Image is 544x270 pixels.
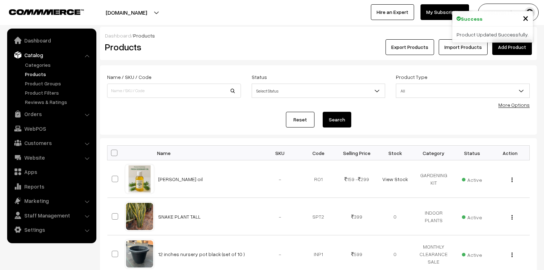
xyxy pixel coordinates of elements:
[299,198,338,235] td: SPT2
[107,84,241,98] input: Name / SKU / Code
[9,223,94,236] a: Settings
[338,146,376,160] th: Selling Price
[105,32,532,39] div: /
[81,4,172,21] button: [DOMAIN_NAME]
[386,39,434,55] button: Export Products
[9,7,71,16] a: COMMMERCE
[9,151,94,164] a: Website
[338,198,376,235] td: 399
[396,73,427,81] label: Product Type
[512,215,513,220] img: Menu
[420,4,469,20] a: My Subscription
[478,4,539,21] button: Pasumai Thotta…
[371,4,414,20] a: Hire an Expert
[158,214,201,220] a: SNAKE PLANT TALL
[23,80,94,87] a: Product Groups
[523,12,529,23] button: Close
[9,180,94,193] a: Reports
[299,146,338,160] th: Code
[492,39,532,55] a: Add Product
[453,146,491,160] th: Status
[491,146,530,160] th: Action
[23,98,94,106] a: Reviews & Ratings
[338,160,376,198] td: 159 - 299
[414,198,453,235] td: INDOOR PLANTS
[9,107,94,120] a: Orders
[9,209,94,222] a: Staff Management
[105,32,131,39] a: Dashboard
[107,73,151,81] label: Name / SKU / Code
[461,15,483,22] strong: Success
[261,146,299,160] th: SKU
[396,85,529,97] span: All
[512,177,513,182] img: Menu
[9,194,94,207] a: Marketing
[158,251,245,257] a: 12 inches nursery pot black (set of 10 )
[105,41,240,52] h2: Products
[9,49,94,61] a: Catalog
[261,198,299,235] td: -
[23,89,94,96] a: Product Filters
[133,32,155,39] span: Products
[9,9,84,15] img: COMMMERCE
[252,85,385,97] span: Select Status
[261,160,299,198] td: -
[23,70,94,78] a: Products
[376,198,414,235] td: 0
[396,84,530,98] span: All
[252,84,386,98] span: Select Status
[252,73,267,81] label: Status
[523,11,529,24] span: ×
[9,34,94,47] a: Dashboard
[498,102,530,108] a: More Options
[414,146,453,160] th: Category
[299,160,338,198] td: RO1
[376,146,414,160] th: Stock
[9,136,94,149] a: Customers
[382,176,408,182] a: View Stock
[286,112,314,127] a: Reset
[439,39,488,55] a: Import Products
[524,7,535,18] img: user
[512,252,513,257] img: Menu
[9,122,94,135] a: WebPOS
[158,176,203,182] a: [PERSON_NAME] oil
[154,146,261,160] th: Name
[414,160,453,198] td: GARDENING KIT
[462,249,482,259] span: Active
[462,174,482,184] span: Active
[452,26,533,42] div: Product Updated Successfully.
[23,61,94,69] a: Categories
[9,165,94,178] a: Apps
[323,112,351,127] button: Search
[462,212,482,221] span: Active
